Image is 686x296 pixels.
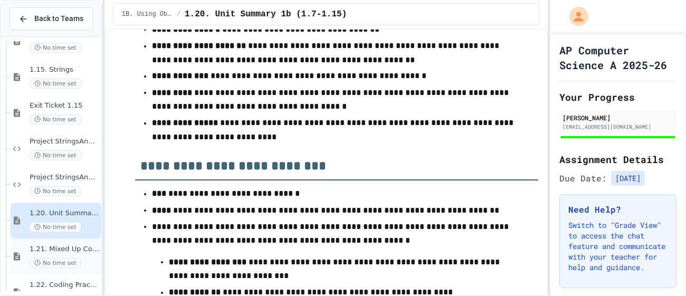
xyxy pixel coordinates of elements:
[563,123,673,131] div: [EMAIL_ADDRESS][DOMAIN_NAME]
[559,43,677,72] h1: AP Computer Science A 2025-26
[30,258,81,268] span: No time set
[30,65,99,74] span: 1.15. Strings
[30,101,99,110] span: Exit Ticket 1.15
[122,10,173,18] span: 1B. Using Objects
[30,245,99,254] span: 1.21. Mixed Up Code Practice 1b (1.7-1.15)
[9,7,93,30] button: Back to Teams
[563,113,673,122] div: [PERSON_NAME]
[30,173,99,182] span: Project StringsAndMath (File Input)
[611,171,645,186] span: [DATE]
[30,209,99,218] span: 1.20. Unit Summary 1b (1.7-1.15)
[30,137,99,146] span: Project StringsAndMath
[30,114,81,125] span: No time set
[30,281,99,290] span: 1.22. Coding Practice 1b (1.7-1.15)
[177,10,180,18] span: /
[568,203,668,216] h3: Need Help?
[568,220,668,273] p: Switch to "Grade View" to access the chat feature and communicate with your teacher for help and ...
[30,186,81,196] span: No time set
[30,79,81,89] span: No time set
[185,8,347,21] span: 1.20. Unit Summary 1b (1.7-1.15)
[559,90,677,104] h2: Your Progress
[30,222,81,232] span: No time set
[559,172,607,185] span: Due Date:
[30,150,81,160] span: No time set
[30,43,81,53] span: No time set
[559,152,677,167] h2: Assignment Details
[34,13,83,24] span: Back to Teams
[558,4,591,28] div: My Account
